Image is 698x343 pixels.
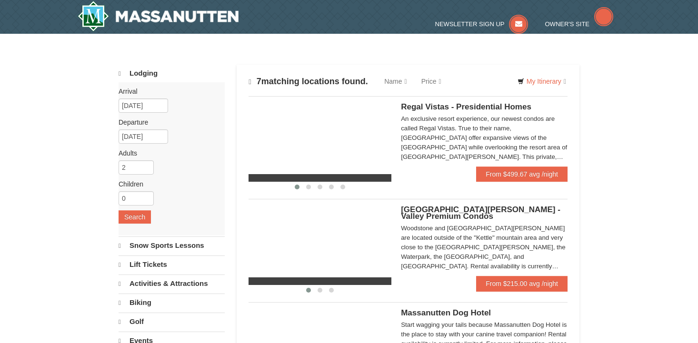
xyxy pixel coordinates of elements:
a: From $215.00 avg /night [476,276,568,291]
div: Woodstone and [GEOGRAPHIC_DATA][PERSON_NAME] are located outside of the "Kettle" mountain area an... [401,224,568,271]
a: Massanutten Resort [78,1,239,31]
img: Massanutten Resort Logo [78,1,239,31]
a: Newsletter Sign Up [435,20,528,28]
a: Name [377,72,414,91]
a: Price [414,72,449,91]
span: Owner's Site [545,20,590,28]
a: Snow Sports Lessons [119,236,225,255]
a: Biking [119,294,225,312]
label: Departure [119,118,218,127]
a: My Itinerary [511,74,572,88]
div: An exclusive resort experience, our newest condos are called Regal Vistas. True to their name, [G... [401,114,568,162]
button: Search [119,210,151,224]
span: Newsletter Sign Up [435,20,505,28]
a: From $499.67 avg /night [476,167,568,182]
a: Golf [119,313,225,331]
label: Adults [119,148,218,158]
span: [GEOGRAPHIC_DATA][PERSON_NAME] - Valley Premium Condos [401,205,560,221]
label: Children [119,179,218,189]
a: Activities & Attractions [119,274,225,293]
span: Regal Vistas - Presidential Homes [401,102,531,111]
a: Owner's Site [545,20,614,28]
label: Arrival [119,87,218,96]
a: Lift Tickets [119,255,225,274]
span: Massanutten Dog Hotel [401,308,491,317]
a: Lodging [119,65,225,82]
